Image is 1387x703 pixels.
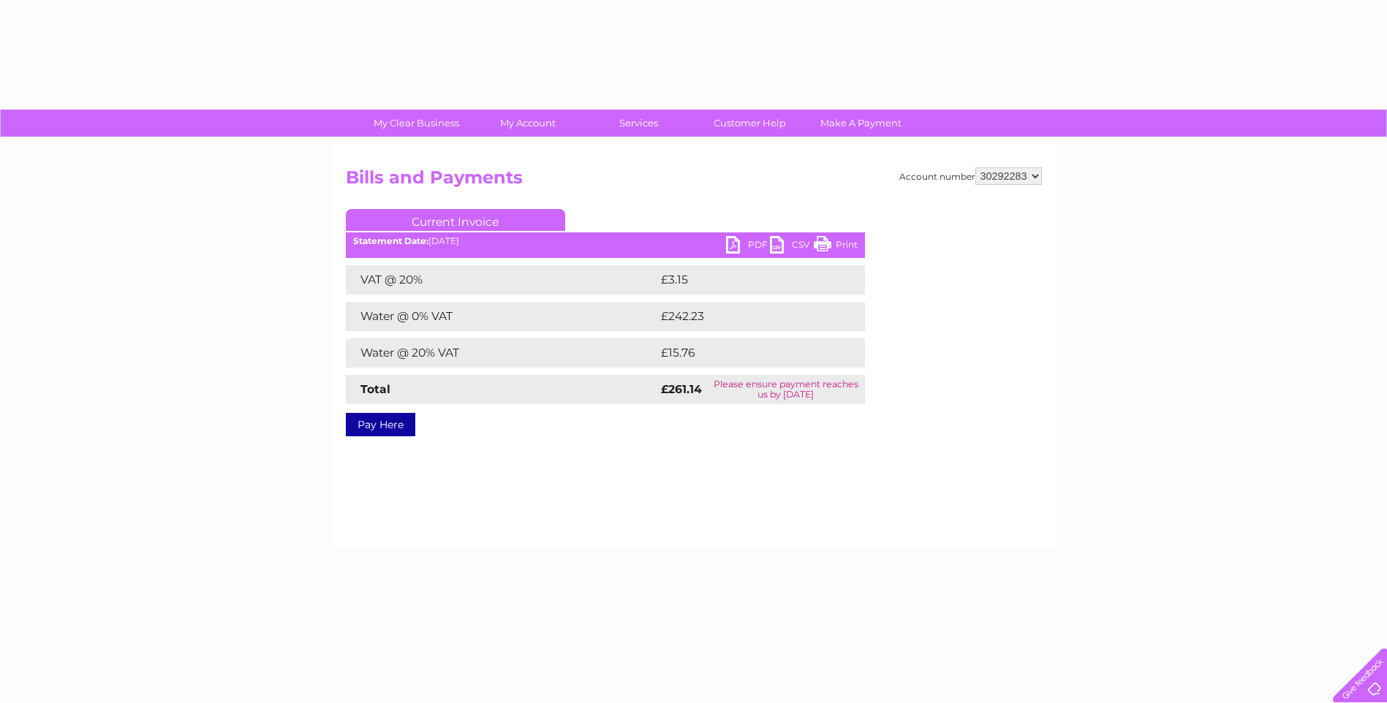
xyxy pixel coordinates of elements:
td: VAT @ 20% [346,265,657,294]
strong: £261.14 [661,382,702,396]
a: Pay Here [346,413,415,436]
td: Water @ 0% VAT [346,302,657,331]
h2: Bills and Payments [346,167,1042,195]
b: Statement Date: [353,235,428,246]
a: My Account [467,110,588,137]
div: Account number [899,167,1042,185]
strong: Total [360,382,390,396]
a: Current Invoice [346,209,565,231]
a: Print [814,236,858,257]
a: My Clear Business [356,110,477,137]
a: PDF [726,236,770,257]
a: Services [578,110,699,137]
td: £15.76 [657,338,834,368]
td: £3.15 [657,265,828,294]
div: [DATE] [346,236,865,246]
a: Make A Payment [801,110,921,137]
a: CSV [770,236,814,257]
td: Water @ 20% VAT [346,338,657,368]
td: Please ensure payment reaches us by [DATE] [707,375,865,404]
td: £242.23 [657,302,839,331]
a: Customer Help [689,110,810,137]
